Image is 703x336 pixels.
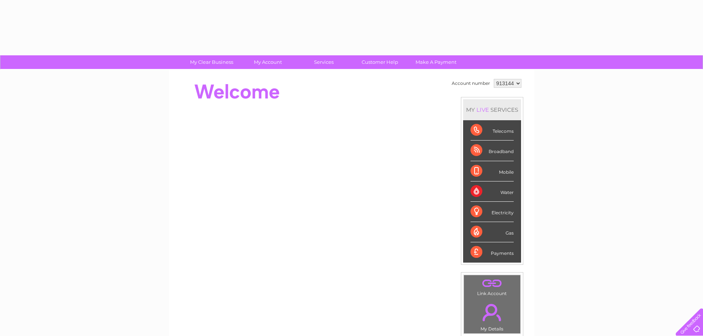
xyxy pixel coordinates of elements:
[349,55,410,69] a: Customer Help
[471,120,514,141] div: Telecoms
[181,55,242,69] a: My Clear Business
[471,222,514,242] div: Gas
[464,275,521,298] td: Link Account
[471,202,514,222] div: Electricity
[464,298,521,334] td: My Details
[237,55,298,69] a: My Account
[450,77,492,90] td: Account number
[293,55,354,69] a: Services
[471,161,514,181] div: Mobile
[466,299,518,325] a: .
[406,55,466,69] a: Make A Payment
[471,181,514,202] div: Water
[471,141,514,161] div: Broadband
[475,106,490,113] div: LIVE
[471,242,514,262] div: Payments
[466,277,518,290] a: .
[463,99,521,120] div: MY SERVICES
